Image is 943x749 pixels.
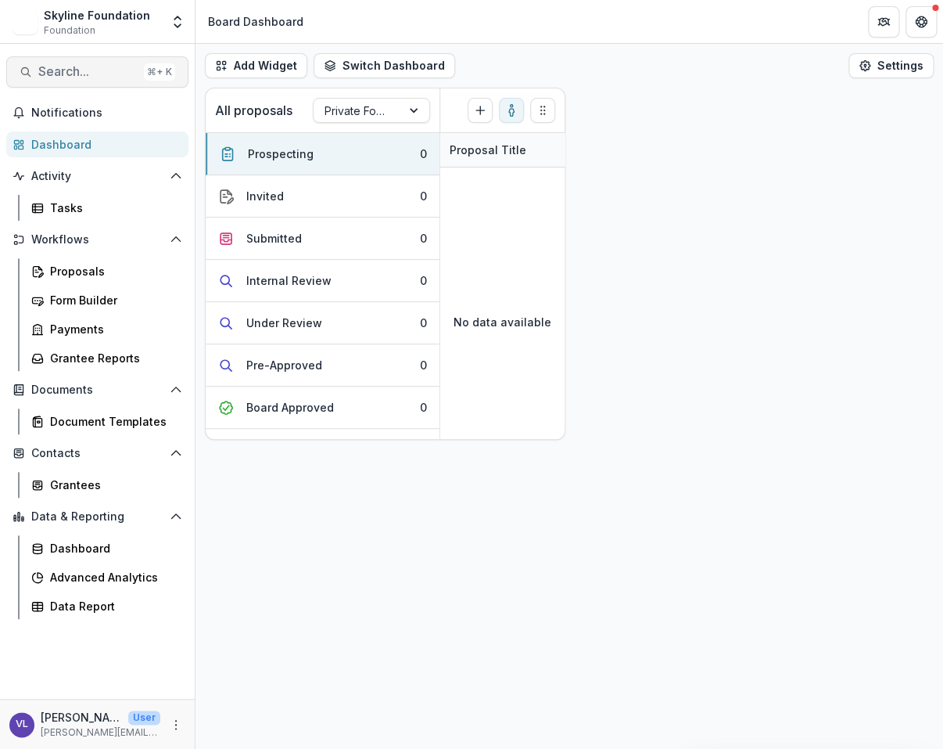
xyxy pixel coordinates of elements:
[50,200,176,216] div: Tasks
[848,53,934,78] button: Settings
[246,188,284,204] div: Invited
[25,316,188,342] a: Payments
[314,53,455,78] button: Switch Dashboard
[50,477,176,493] div: Grantees
[25,593,188,619] a: Data Report
[6,504,188,529] button: Open Data & Reporting
[420,315,427,331] div: 0
[206,387,439,429] button: Board Approved0
[499,98,524,123] button: toggle-assigned-to-me
[6,377,188,402] button: Open Documents
[206,344,439,387] button: Pre-Approved0
[440,142,536,158] div: Proposal Title
[50,413,176,430] div: Document Templates
[31,510,163,524] span: Data & Reporting
[246,230,302,247] div: Submitted
[206,175,439,218] button: Invited0
[25,195,188,221] a: Tasks
[246,399,334,416] div: Board Approved
[50,569,176,585] div: Advanced Analytics
[167,715,185,734] button: More
[206,302,439,344] button: Under Review0
[31,136,176,153] div: Dashboard
[868,6,899,38] button: Partners
[50,598,176,614] div: Data Report
[50,350,176,366] div: Grantee Reports
[905,6,937,38] button: Get Help
[6,131,188,157] a: Dashboard
[208,13,303,30] div: Board Dashboard
[6,100,188,125] button: Notifications
[420,399,427,416] div: 0
[420,146,427,162] div: 0
[25,472,188,498] a: Grantees
[420,188,427,204] div: 0
[206,133,439,175] button: Prospecting0
[215,101,292,120] p: All proposals
[6,441,188,466] button: Open Contacts
[246,357,322,373] div: Pre-Approved
[25,287,188,313] a: Form Builder
[420,230,427,247] div: 0
[25,258,188,284] a: Proposals
[454,314,551,330] p: No data available
[440,133,636,167] div: Proposal Title
[44,7,150,23] div: Skyline Foundation
[206,218,439,260] button: Submitted0
[13,9,38,34] img: Skyline Foundation
[205,53,307,78] button: Add Widget
[31,170,163,183] span: Activity
[25,345,188,371] a: Grantee Reports
[420,357,427,373] div: 0
[50,263,176,279] div: Proposals
[44,23,95,38] span: Foundation
[16,719,28,729] div: Valerie Lewis
[50,321,176,337] div: Payments
[6,164,188,189] button: Open Activity
[248,146,314,162] div: Prospecting
[530,98,555,123] button: Drag
[246,315,322,331] div: Under Review
[167,6,188,38] button: Open entity switcher
[25,535,188,561] a: Dashboard
[31,233,163,247] span: Workflows
[31,384,163,397] span: Documents
[128,711,160,725] p: User
[50,540,176,556] div: Dashboard
[6,227,188,252] button: Open Workflows
[41,726,160,740] p: [PERSON_NAME][EMAIL_ADDRESS][DOMAIN_NAME]
[50,292,176,308] div: Form Builder
[468,98,493,123] button: Create Proposal
[25,564,188,590] a: Advanced Analytics
[206,260,439,302] button: Internal Review0
[31,447,163,460] span: Contacts
[6,56,188,88] button: Search...
[38,64,138,79] span: Search...
[144,63,175,81] div: ⌘ + K
[31,106,182,120] span: Notifications
[41,709,122,726] p: [PERSON_NAME]
[246,272,332,289] div: Internal Review
[420,272,427,289] div: 0
[202,10,310,33] nav: breadcrumb
[25,409,188,434] a: Document Templates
